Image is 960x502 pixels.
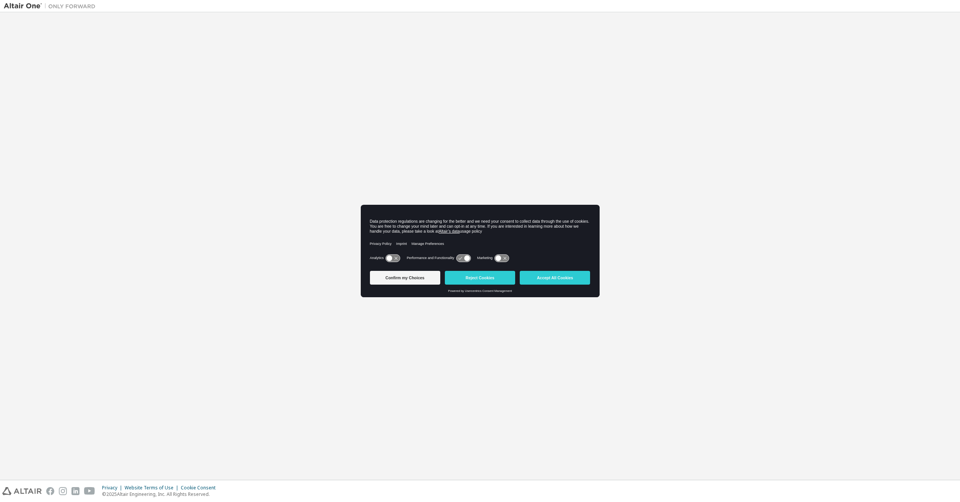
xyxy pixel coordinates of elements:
div: Website Terms of Use [125,485,181,491]
img: youtube.svg [84,487,95,495]
div: Cookie Consent [181,485,220,491]
img: Altair One [4,2,99,10]
img: facebook.svg [46,487,54,495]
div: Privacy [102,485,125,491]
img: instagram.svg [59,487,67,495]
img: linkedin.svg [71,487,79,495]
img: altair_logo.svg [2,487,42,495]
p: © 2025 Altair Engineering, Inc. All Rights Reserved. [102,491,220,497]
